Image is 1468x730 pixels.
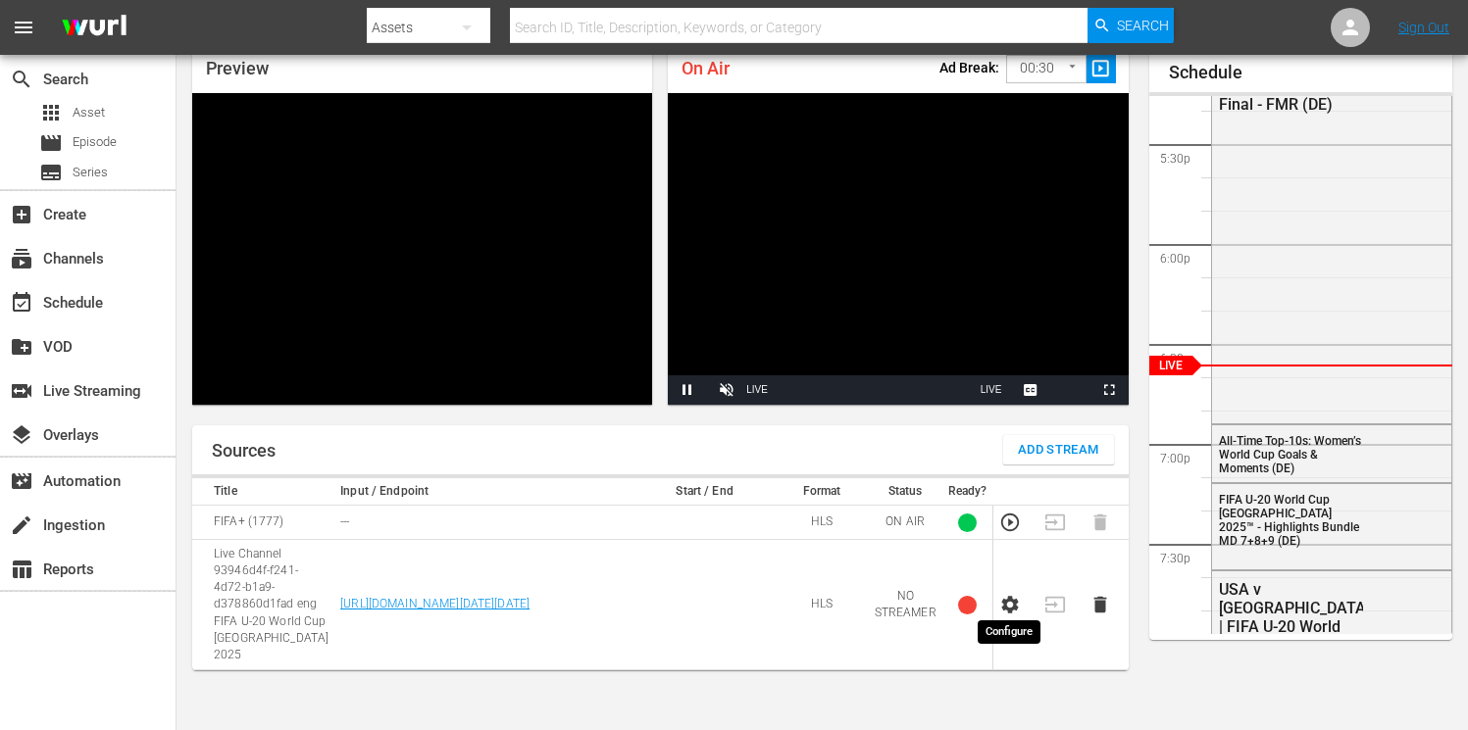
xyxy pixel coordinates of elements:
[10,379,33,403] span: Live Streaming
[39,101,63,124] span: Asset
[981,384,1002,395] span: LIVE
[682,58,730,78] span: On Air
[10,203,33,226] span: Create
[869,478,942,506] th: Status
[668,375,707,405] button: Pause
[10,335,33,359] span: VOD
[334,478,634,506] th: Input / Endpoint
[340,597,530,610] a: [URL][DOMAIN_NAME][DATE][DATE]
[10,513,33,537] span: Ingestion
[746,375,768,405] div: LIVE
[1011,375,1050,405] button: Captions
[10,291,33,315] span: Schedule
[39,131,63,155] span: Episode
[39,161,63,184] span: Series
[1089,58,1112,80] span: slideshow_sharp
[869,540,942,670] td: NO STREAMER
[1089,375,1129,405] button: Fullscreen
[1089,594,1111,615] button: Delete
[1398,20,1449,35] a: Sign Out
[1169,63,1453,82] h1: Schedule
[634,478,775,506] th: Start / End
[192,540,334,670] td: Live Channel 93946d4f-f241-4d72-b1a9-d378860d1fad eng FIFA U-20 World Cup [GEOGRAPHIC_DATA] 2025
[12,16,35,39] span: menu
[206,58,269,78] span: Preview
[942,478,993,506] th: Ready?
[972,375,1011,405] button: Seek to live, currently playing live
[10,247,33,270] span: Channels
[1006,50,1087,87] div: 00:30
[10,558,33,581] span: Reports
[1003,435,1114,464] button: Add Stream
[999,511,1021,533] button: Preview Stream
[192,506,334,540] td: FIFA+ (1777)
[73,163,108,182] span: Series
[334,506,634,540] td: ---
[10,423,33,447] span: Overlays
[668,93,1128,405] div: Video Player
[939,60,999,75] p: Ad Break:
[1219,493,1359,548] span: FIFA U-20 World Cup [GEOGRAPHIC_DATA] 2025™ - Highlights Bundle MD 7+8+9 (DE)
[869,506,942,540] td: ON AIR
[212,441,276,461] h1: Sources
[1050,375,1089,405] button: Picture-in-Picture
[775,506,868,540] td: HLS
[73,103,105,122] span: Asset
[10,68,33,91] span: Search
[1117,8,1169,43] span: Search
[1018,439,1099,462] span: Add Stream
[1219,580,1364,673] div: USA v [GEOGRAPHIC_DATA] | FIFA U-20 World Cup Chile 2025™ (DE)
[10,469,33,493] span: Automation
[47,5,141,51] img: ans4CAIJ8jUAAAAAAAAAAAAAAAAAAAAAAAAgQb4GAAAAAAAAAAAAAAAAAAAAAAAAJMjXAAAAAAAAAAAAAAAAAAAAAAAAgAT5G...
[707,375,746,405] button: Unmute
[775,478,868,506] th: Format
[1219,434,1361,475] span: All-Time Top-10s: Women’s World Cup Goals & Moments (DE)
[73,132,117,152] span: Episode
[192,93,652,405] div: Video Player
[192,478,334,506] th: Title
[775,540,868,670] td: HLS
[1088,8,1174,43] button: Search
